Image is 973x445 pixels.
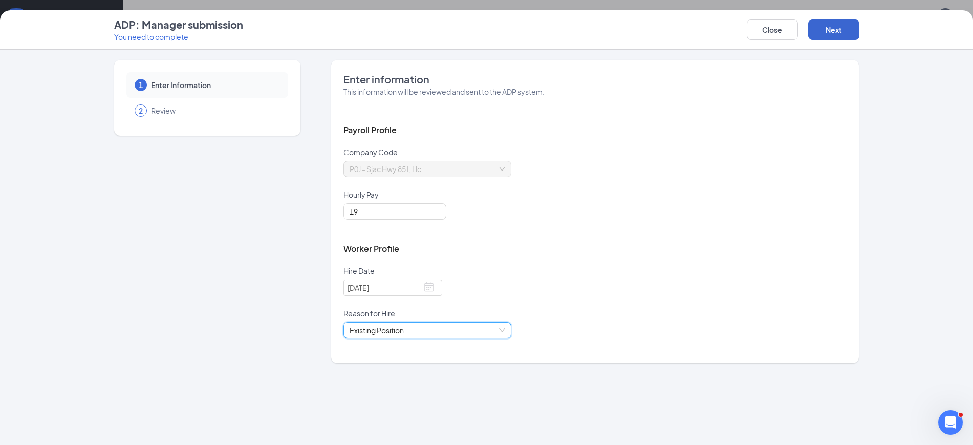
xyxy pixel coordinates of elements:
[343,124,397,135] span: Payroll Profile
[151,80,278,90] span: Enter Information
[343,203,446,220] input: Hourly Pay
[114,32,243,42] p: You need to complete
[343,147,398,157] p: Company Code
[151,105,278,116] span: Review
[139,80,143,90] span: 1
[938,410,963,435] iframe: Intercom live chat
[350,323,505,338] span: Existing Position
[343,266,375,276] p: Hire Date
[343,280,442,296] input: Select date
[343,308,395,319] p: Reason for Hire
[350,161,505,177] span: P0J - Sjac Hwy 85 I, Llc
[747,19,798,40] button: Close
[343,243,399,254] span: Worker Profile
[343,189,379,200] p: Hourly Pay
[343,87,847,97] h5: This information will be reviewed and sent to the ADP system.
[808,19,859,40] button: Next
[139,105,143,116] span: 2
[114,17,243,32] h4: ADP: Manager submission
[343,72,847,87] h4: Enter information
